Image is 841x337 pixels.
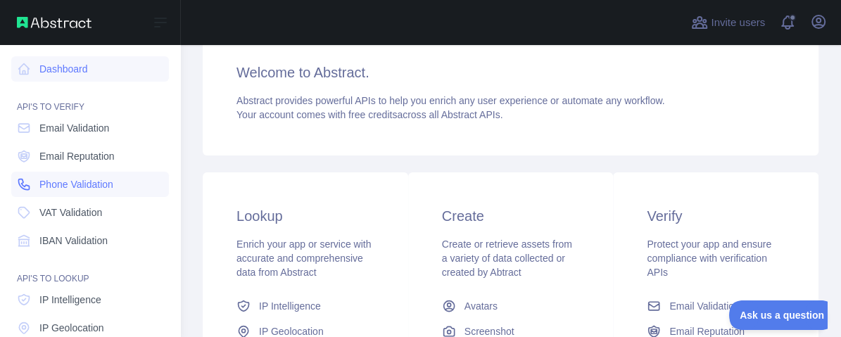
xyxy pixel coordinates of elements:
span: Abstract provides powerful APIs to help you enrich any user experience or automate any workflow. [236,95,665,106]
span: Email Validation [39,121,109,135]
span: Create or retrieve assets from a variety of data collected or created by Abtract [442,239,572,278]
span: Phone Validation [39,177,113,191]
a: Email Validation [11,115,169,141]
h3: Verify [647,206,785,226]
a: Phone Validation [11,172,169,197]
span: IP Intelligence [39,293,101,307]
span: IBAN Validation [39,234,108,248]
span: Protect your app and ensure compliance with verification APIs [647,239,771,278]
span: Enrich your app or service with accurate and comprehensive data from Abstract [236,239,371,278]
h3: Lookup [236,206,374,226]
a: IBAN Validation [11,228,169,253]
a: IP Intelligence [11,287,169,312]
span: IP Intelligence [259,299,321,313]
button: Invite users [688,11,768,34]
span: Avatars [464,299,498,313]
span: Your account comes with across all Abstract APIs. [236,109,502,120]
div: API'S TO LOOKUP [11,256,169,284]
span: Invite users [711,15,765,31]
a: Avatars [436,293,586,319]
iframe: Toggle Customer Support [729,300,827,330]
a: Email Reputation [11,144,169,169]
a: VAT Validation [11,200,169,225]
h3: Create [442,206,580,226]
a: Email Validation [641,293,790,319]
a: Dashboard [11,56,169,82]
span: free credits [348,109,397,120]
span: VAT Validation [39,205,102,220]
div: API'S TO VERIFY [11,84,169,113]
img: Abstract API [17,17,91,28]
span: Email Reputation [39,149,115,163]
a: IP Intelligence [231,293,380,319]
h3: Welcome to Abstract. [236,63,785,82]
span: IP Geolocation [39,321,104,335]
span: Email Validation [669,299,739,313]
